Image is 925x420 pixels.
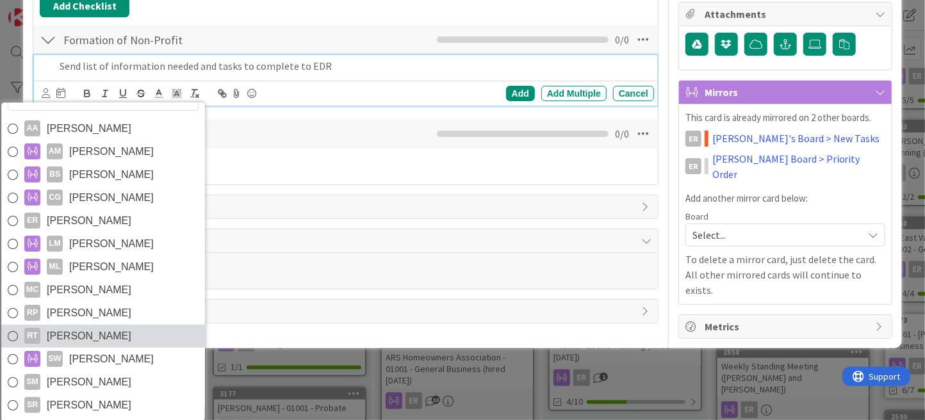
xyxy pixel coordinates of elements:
a: SW[PERSON_NAME] [1,348,205,371]
div: ER [24,213,40,229]
span: Links [59,199,635,214]
div: Add [506,86,535,101]
a: CG[PERSON_NAME] [1,186,205,209]
span: [PERSON_NAME] [47,280,131,300]
a: AM[PERSON_NAME] [1,140,205,163]
span: Metrics [705,319,869,334]
span: 0 / 0 [615,126,629,141]
div: SW [47,351,63,367]
div: ER [685,158,701,174]
div: ER [685,131,701,147]
span: [PERSON_NAME] [47,211,131,230]
p: This card is already mirrored on 2 other boards. [685,111,885,125]
div: AA [24,120,40,136]
span: [PERSON_NAME] [47,303,131,323]
div: ML [47,259,63,275]
span: Board [685,212,708,221]
div: RP [24,305,40,321]
a: [PERSON_NAME]'s Board > New Tasks [712,131,880,146]
span: [PERSON_NAME] [47,327,131,346]
div: BS [47,166,63,182]
span: [PERSON_NAME] [47,396,131,415]
span: History [59,303,635,319]
input: Search [8,88,199,111]
a: SR[PERSON_NAME] [1,394,205,417]
span: Support [27,2,58,17]
a: ER[PERSON_NAME] [1,209,205,232]
p: Send list of information needed and tasks to complete to EDR [60,59,649,74]
p: Add another mirror card below: [685,191,885,206]
div: Add Multiple [541,86,607,101]
p: To delete a mirror card, just delete the card. All other mirrored cards will continue to exists. [685,252,885,298]
span: 0 / 0 [615,32,629,47]
span: [PERSON_NAME] [69,350,154,369]
div: MC [24,282,40,298]
span: Select... [692,226,856,244]
span: [PERSON_NAME] [69,142,154,161]
span: [PERSON_NAME] [47,119,131,138]
div: LM [47,236,63,252]
a: RT[PERSON_NAME] [1,325,205,348]
div: AM [47,143,63,159]
span: Mirrors [705,85,869,100]
span: Attachments [705,6,869,22]
a: SM[PERSON_NAME] [1,371,205,394]
div: Cancel [613,86,654,101]
div: SM [24,374,40,390]
span: Comments [59,233,635,248]
input: Add Checklist... [59,28,322,51]
span: [PERSON_NAME] [69,188,154,207]
span: [PERSON_NAME] [69,234,154,254]
div: CG [47,190,63,206]
span: [PERSON_NAME] [69,165,154,184]
div: RT [24,328,40,344]
span: [PERSON_NAME] [69,257,154,277]
a: AA[PERSON_NAME] [1,117,205,140]
span: [PERSON_NAME] [47,373,131,392]
a: LM[PERSON_NAME] [1,232,205,255]
a: MC[PERSON_NAME] [1,279,205,302]
a: RP[PERSON_NAME] [1,302,205,325]
div: SR [24,397,40,413]
a: ML[PERSON_NAME] [1,255,205,279]
a: BS[PERSON_NAME] [1,163,205,186]
a: [PERSON_NAME] Board > Priority Order [712,151,885,182]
